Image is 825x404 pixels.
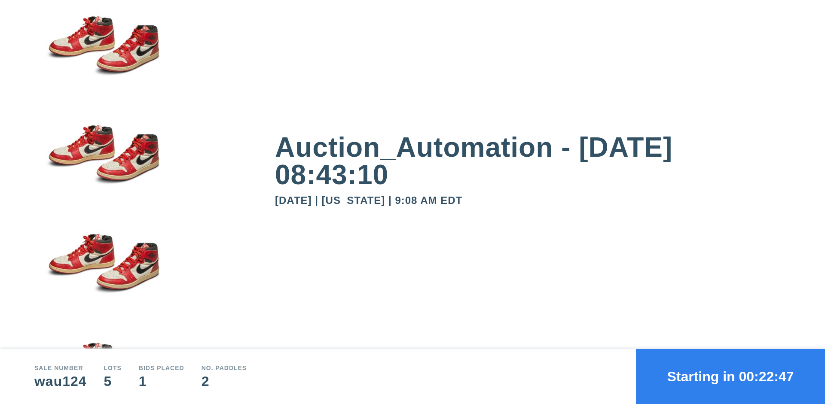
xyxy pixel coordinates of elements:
button: Starting in 00:22:47 [636,349,825,404]
div: Sale number [34,365,87,371]
div: 5 [104,374,122,388]
div: 1 [139,374,184,388]
div: [DATE] | [US_STATE] | 9:08 AM EDT [275,195,791,206]
img: small [34,218,172,327]
img: small [34,109,172,218]
div: Bids Placed [139,365,184,371]
div: No. Paddles [202,365,247,371]
div: Auction_Automation - [DATE] 08:43:10 [275,134,791,188]
div: wau124 [34,374,87,388]
div: 2 [202,374,247,388]
div: Lots [104,365,122,371]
